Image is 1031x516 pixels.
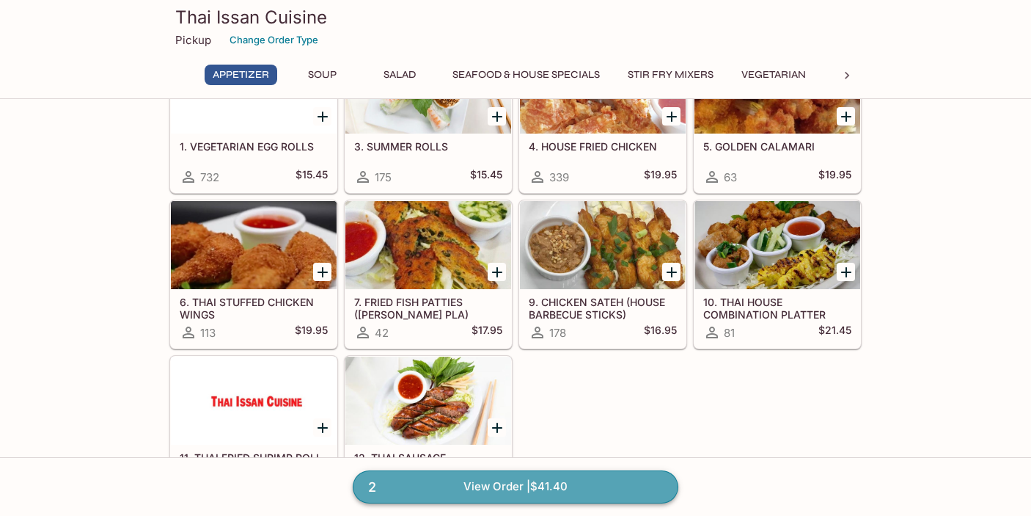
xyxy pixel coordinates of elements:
[354,296,502,320] h5: 7. FRIED FISH PATTIES ([PERSON_NAME] PLA)
[175,6,856,29] h3: Thai Issan Cuisine
[289,65,355,85] button: Soup
[519,200,686,349] a: 9. CHICKEN SATEH (HOUSE BARBECUE STICKS)178$16.95
[345,45,512,193] a: 3. SUMMER ROLLS175$15.45
[694,201,860,289] div: 10. THAI HOUSE COMBINATION PLATTER
[662,263,680,281] button: Add 9. CHICKEN SATEH (HOUSE BARBECUE STICKS)
[170,200,337,349] a: 6. THAI STUFFED CHICKEN WINGS113$19.95
[520,46,686,134] div: 4. HOUSE FRIED CHICKEN
[345,46,511,134] div: 3. SUMMER ROLLS
[733,65,814,85] button: Vegetarian
[353,470,678,503] a: 2View Order |$41.40
[354,140,502,153] h5: 3. SUMMER ROLLS
[488,107,506,126] button: Add 3. SUMMER ROLLS
[472,324,502,341] h5: $17.95
[171,201,337,289] div: 6. THAI STUFFED CHICKEN WINGS
[200,326,216,340] span: 113
[470,168,502,186] h5: $15.45
[296,168,328,186] h5: $15.45
[313,418,331,437] button: Add 11. THAI FRIED SHRIMP ROLL
[529,296,677,320] h5: 9. CHICKEN SATEH (HOUSE BARBECUE STICKS)
[200,170,219,184] span: 732
[171,357,337,445] div: 11. THAI FRIED SHRIMP ROLL
[205,65,277,85] button: Appetizer
[724,326,735,340] span: 81
[818,168,851,186] h5: $19.95
[180,296,328,320] h5: 6. THAI STUFFED CHICKEN WINGS
[724,170,737,184] span: 63
[644,324,677,341] h5: $16.95
[488,418,506,437] button: Add 12. THAI SAUSAGE
[644,168,677,186] h5: $19.95
[345,357,511,445] div: 12. THAI SAUSAGE
[444,65,608,85] button: Seafood & House Specials
[549,326,566,340] span: 178
[223,29,325,51] button: Change Order Type
[694,200,861,349] a: 10. THAI HOUSE COMBINATION PLATTER81$21.45
[345,356,512,504] a: 12. THAI SAUSAGE42$18.95
[620,65,722,85] button: Stir Fry Mixers
[313,263,331,281] button: Add 6. THAI STUFFED CHICKEN WINGS
[488,263,506,281] button: Add 7. FRIED FISH PATTIES (TOD MUN PLA)
[375,170,392,184] span: 175
[519,45,686,193] a: 4. HOUSE FRIED CHICKEN339$19.95
[520,201,686,289] div: 9. CHICKEN SATEH (HOUSE BARBECUE STICKS)
[703,140,851,153] h5: 5. GOLDEN CALAMARI
[180,140,328,153] h5: 1. VEGETARIAN EGG ROLLS
[345,201,511,289] div: 7. FRIED FISH PATTIES (TOD MUN PLA)
[375,326,389,340] span: 42
[295,324,328,341] h5: $19.95
[180,451,328,464] h5: 11. THAI FRIED SHRIMP ROLL
[359,477,385,498] span: 2
[694,46,860,134] div: 5. GOLDEN CALAMARI
[703,296,851,320] h5: 10. THAI HOUSE COMBINATION PLATTER
[549,170,569,184] span: 339
[826,65,892,85] button: Noodles
[367,65,433,85] button: Salad
[171,46,337,134] div: 1. VEGETARIAN EGG ROLLS
[662,107,680,126] button: Add 4. HOUSE FRIED CHICKEN
[345,200,512,349] a: 7. FRIED FISH PATTIES ([PERSON_NAME] PLA)42$17.95
[313,107,331,126] button: Add 1. VEGETARIAN EGG ROLLS
[529,140,677,153] h5: 4. HOUSE FRIED CHICKEN
[354,451,502,464] h5: 12. THAI SAUSAGE
[837,107,855,126] button: Add 5. GOLDEN CALAMARI
[837,263,855,281] button: Add 10. THAI HOUSE COMBINATION PLATTER
[170,45,337,193] a: 1. VEGETARIAN EGG ROLLS732$15.45
[818,324,851,341] h5: $21.45
[694,45,861,193] a: 5. GOLDEN CALAMARI63$19.95
[175,33,211,47] p: Pickup
[170,356,337,504] a: 11. THAI FRIED SHRIMP ROLL6$20.95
